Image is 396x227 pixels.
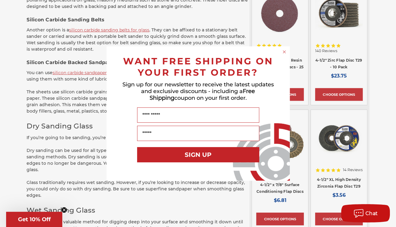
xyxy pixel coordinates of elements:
[6,212,62,227] div: Get 10% OffClose teaser
[137,147,259,162] button: SIGN UP
[61,207,67,213] button: Close teaser
[365,211,378,216] span: Chat
[18,216,51,223] span: Get 10% Off
[122,81,274,101] span: Sign up for our newsletter to receive the latest updates and exclusive discounts - including a co...
[281,49,287,55] button: Close dialog
[150,88,255,101] span: Free Shipping
[341,204,390,222] button: Chat
[123,56,273,78] span: WANT FREE SHIPPING ON YOUR FIRST ORDER?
